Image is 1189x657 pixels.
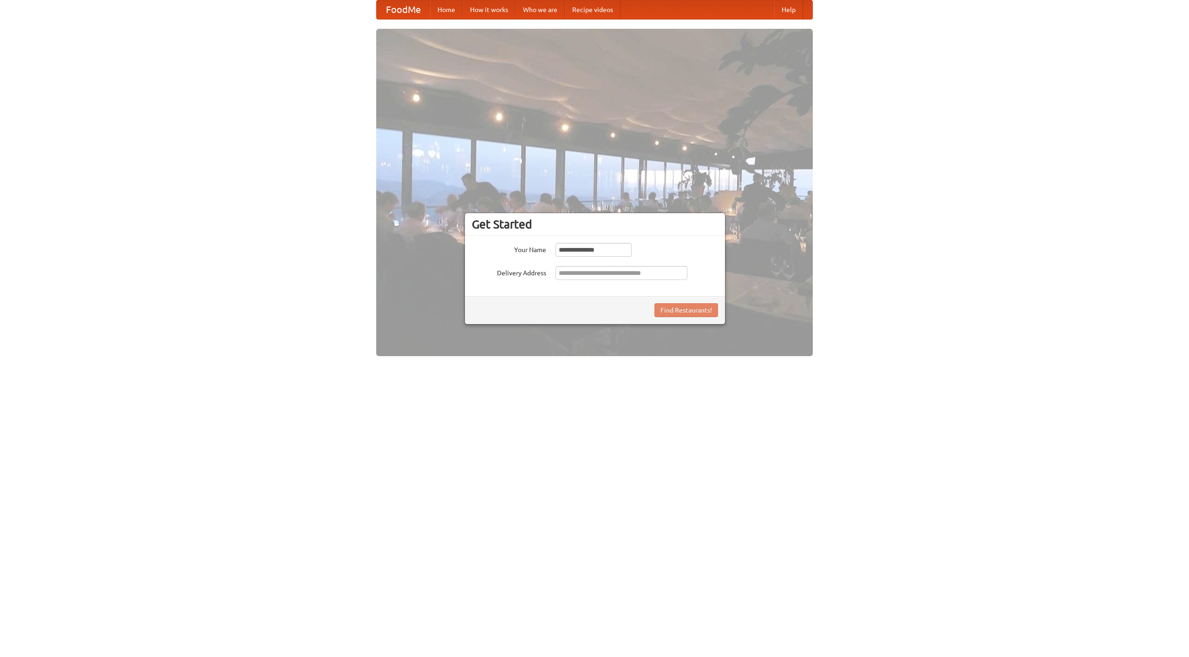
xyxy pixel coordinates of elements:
a: Help [774,0,803,19]
a: Recipe videos [565,0,621,19]
button: Find Restaurants! [654,303,718,317]
a: Home [430,0,463,19]
h3: Get Started [472,217,718,231]
label: Delivery Address [472,266,546,278]
a: How it works [463,0,516,19]
label: Your Name [472,243,546,254]
a: FoodMe [377,0,430,19]
a: Who we are [516,0,565,19]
